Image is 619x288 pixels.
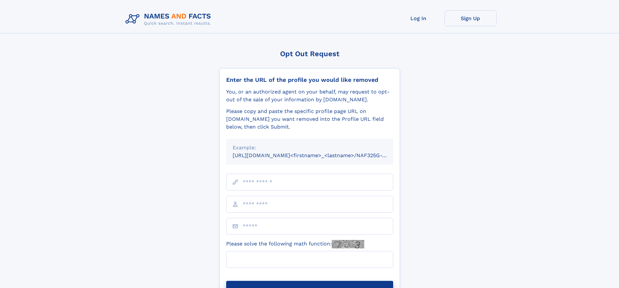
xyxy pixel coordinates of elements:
[226,107,393,131] div: Please copy and paste the specific profile page URL on [DOMAIN_NAME] you want removed into the Pr...
[445,10,496,26] a: Sign Up
[233,144,387,152] div: Example:
[123,10,216,28] img: Logo Names and Facts
[226,76,393,83] div: Enter the URL of the profile you would like removed
[393,10,445,26] a: Log In
[226,240,364,248] label: Please solve the following math function:
[226,88,393,104] div: You, or an authorized agent on your behalf, may request to opt-out of the sale of your informatio...
[233,152,406,158] small: [URL][DOMAIN_NAME]<firstname>_<lastname>/NAF325G-xxxxxxxx
[219,50,400,58] div: Opt Out Request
